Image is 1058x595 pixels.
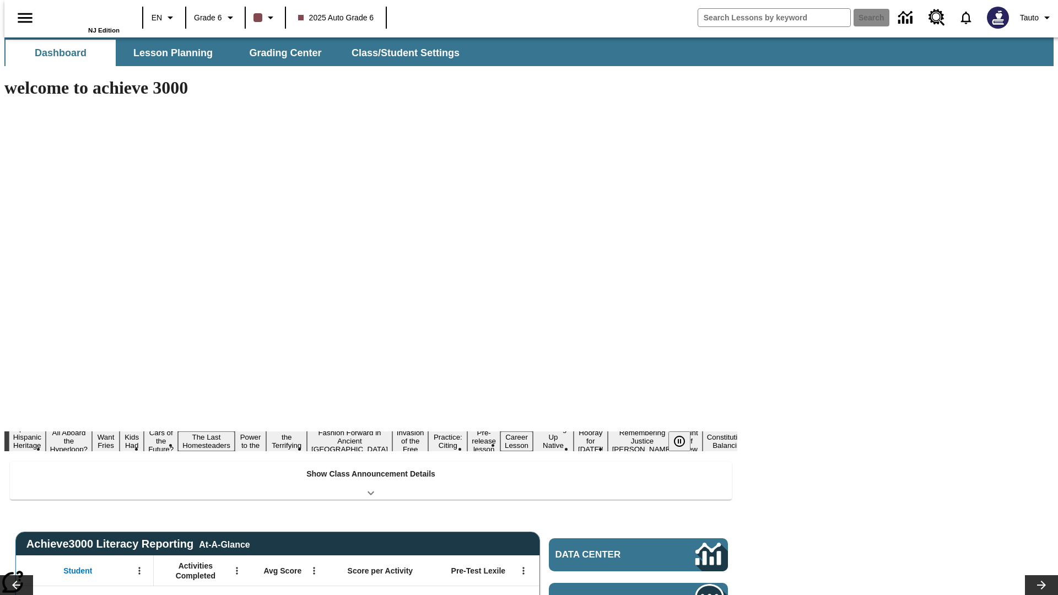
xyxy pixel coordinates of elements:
span: Data Center [555,549,658,560]
button: Slide 12 Pre-release lesson [467,427,500,455]
button: Slide 2 All Aboard the Hyperloop? [46,427,92,455]
button: Pause [668,431,690,451]
button: Slide 10 The Invasion of the Free CD [392,419,429,463]
span: EN [152,12,162,24]
button: Slide 9 Fashion Forward in Ancient Rome [307,427,392,455]
input: search field [698,9,850,26]
button: Open Menu [306,562,322,579]
button: Class color is dark brown. Change class color [249,8,282,28]
div: SubNavbar [4,37,1054,66]
span: Activities Completed [159,561,232,581]
a: Resource Center, Will open in new tab [922,3,952,33]
button: Lesson carousel, Next [1025,575,1058,595]
button: Slide 3 Do You Want Fries With That? [92,415,120,468]
button: Grade: Grade 6, Select a grade [190,8,241,28]
button: Select a new avatar [980,3,1016,32]
div: Show Class Announcement Details [10,462,732,500]
p: Show Class Announcement Details [306,468,435,480]
button: Dashboard [6,40,116,66]
img: Avatar [987,7,1009,29]
button: Slide 8 Attack of the Terrifying Tomatoes [266,423,307,459]
span: Achieve3000 Literacy Reporting [26,538,250,550]
div: SubNavbar [4,40,469,66]
div: Pause [668,431,701,451]
button: Slide 14 Cooking Up Native Traditions [533,423,574,459]
span: NJ Edition [88,27,120,34]
button: Class/Student Settings [343,40,468,66]
span: Score per Activity [348,566,413,576]
button: Slide 11 Mixed Practice: Citing Evidence [428,423,467,459]
button: Grading Center [230,40,341,66]
div: At-A-Glance [199,538,250,550]
button: Open Menu [131,562,148,579]
div: Home [48,4,120,34]
h1: welcome to achieve 3000 [4,78,737,98]
span: Tauto [1020,12,1039,24]
button: Open Menu [229,562,245,579]
button: Profile/Settings [1016,8,1058,28]
button: Slide 18 The Constitution's Balancing Act [703,423,755,459]
button: Open side menu [9,2,41,34]
a: Home [48,5,120,27]
button: Lesson Planning [118,40,228,66]
button: Slide 6 The Last Homesteaders [178,431,235,451]
span: Student [63,566,92,576]
button: Slide 15 Hooray for Constitution Day! [574,427,608,455]
a: Notifications [952,3,980,32]
button: Open Menu [515,562,532,579]
a: Data Center [892,3,922,33]
button: Slide 13 Career Lesson [500,431,533,451]
button: Slide 5 Cars of the Future? [144,427,178,455]
span: Grade 6 [194,12,222,24]
button: Slide 1 ¡Viva Hispanic Heritage Month! [9,423,46,459]
button: Slide 16 Remembering Justice O'Connor [608,427,677,455]
button: Slide 7 Solar Power to the People [235,423,267,459]
span: 2025 Auto Grade 6 [298,12,374,24]
button: Language: EN, Select a language [147,8,182,28]
span: Pre-Test Lexile [451,566,506,576]
span: Avg Score [263,566,301,576]
button: Slide 4 Dirty Jobs Kids Had To Do [120,415,144,468]
a: Data Center [549,538,728,571]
